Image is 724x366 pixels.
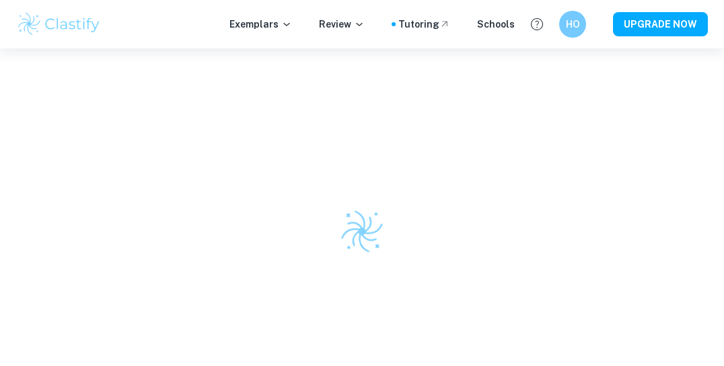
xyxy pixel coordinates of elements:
button: HO [559,11,586,38]
h6: HO [565,17,581,32]
p: Exemplars [229,17,292,32]
p: Review [319,17,365,32]
button: UPGRADE NOW [613,12,708,36]
a: Schools [477,17,515,32]
button: Help and Feedback [526,13,548,36]
a: Tutoring [398,17,450,32]
img: Clastify logo [16,11,102,38]
img: Clastify logo [337,207,386,256]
